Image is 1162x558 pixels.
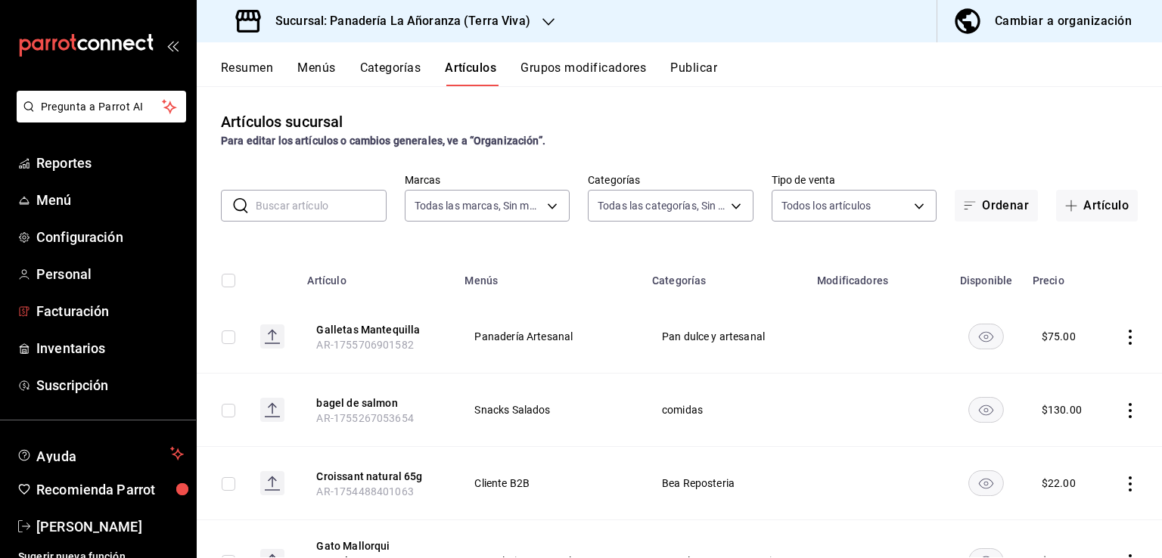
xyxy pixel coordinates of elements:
[662,331,789,342] span: Pan dulce y artesanal
[445,60,496,86] button: Artículos
[36,375,184,395] span: Suscripción
[662,478,789,488] span: Bea Reposteria
[968,397,1004,423] button: availability-product
[36,445,164,463] span: Ayuda
[36,338,184,358] span: Inventarios
[316,469,437,484] button: edit-product-location
[474,478,623,488] span: Cliente B2B
[41,99,163,115] span: Pregunta a Parrot AI
[166,39,179,51] button: open_drawer_menu
[968,470,1004,496] button: availability-product
[1123,403,1138,418] button: actions
[36,227,184,247] span: Configuración
[662,405,789,415] span: comidas
[588,175,753,185] label: Categorías
[520,60,646,86] button: Grupos modificadores
[968,324,1004,349] button: availability-product
[17,91,186,122] button: Pregunta a Parrot AI
[1042,329,1076,344] div: $ 75.00
[298,252,455,300] th: Artículo
[221,135,545,147] strong: Para editar los artículos o cambios generales, ve a “Organización”.
[949,252,1023,300] th: Disponible
[1024,252,1103,300] th: Precio
[1123,330,1138,345] button: actions
[598,198,725,213] span: Todas las categorías, Sin categoría
[36,516,184,537] span: [PERSON_NAME]
[36,479,184,500] span: Recomienda Parrot
[808,252,949,300] th: Modificadores
[221,110,343,133] div: Artículos sucursal
[405,175,570,185] label: Marcas
[316,485,413,498] span: AR-1754488401063
[1056,190,1138,222] button: Artículo
[36,301,184,321] span: Facturación
[36,264,184,284] span: Personal
[1123,476,1138,491] button: actions
[643,252,808,300] th: Categorías
[297,60,335,86] button: Menús
[474,405,623,415] span: Snacks Salados
[221,60,1162,86] div: navigation tabs
[316,395,437,411] button: edit-product-location
[1042,476,1076,491] div: $ 22.00
[316,322,437,337] button: edit-product-location
[781,198,871,213] span: Todos los artículos
[360,60,421,86] button: Categorías
[36,190,184,210] span: Menú
[1042,402,1082,417] div: $ 130.00
[995,11,1132,32] div: Cambiar a organización
[955,190,1038,222] button: Ordenar
[316,339,413,351] span: AR-1755706901582
[36,153,184,173] span: Reportes
[316,412,413,424] span: AR-1755267053654
[256,191,387,221] input: Buscar artículo
[11,110,186,126] a: Pregunta a Parrot AI
[670,60,717,86] button: Publicar
[772,175,937,185] label: Tipo de venta
[415,198,542,213] span: Todas las marcas, Sin marca
[221,60,273,86] button: Resumen
[474,331,623,342] span: Panadería Artesanal
[455,252,642,300] th: Menús
[263,12,530,30] h3: Sucursal: Panadería La Añoranza (Terra Viva)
